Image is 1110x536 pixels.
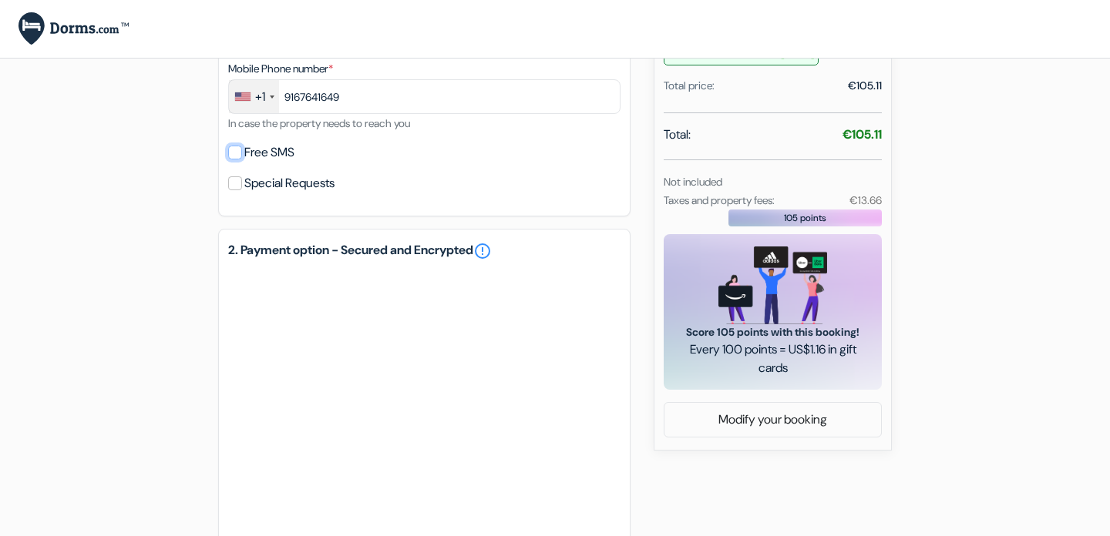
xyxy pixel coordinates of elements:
[244,142,294,163] label: Free SMS
[244,173,335,194] label: Special Requests
[664,193,775,207] small: Taxes and property fees:
[849,193,882,207] small: €13.66
[473,242,492,260] a: error_outline
[18,12,129,45] img: Dorms.com
[229,80,279,113] div: United States: +1
[682,340,863,377] span: Every 100 points = US$1.16 in gift cards
[228,61,333,77] label: Mobile Phone number
[718,246,827,324] img: gift_card_hero_new.png
[228,116,410,130] small: In case the property needs to reach you
[843,126,882,142] strong: €105.11
[664,78,715,94] div: Total price:
[228,79,621,114] input: 201-555-0123
[664,175,722,189] small: Not included
[664,405,881,434] a: Modify your booking
[848,78,882,94] div: €105.11
[255,88,265,106] div: +1
[682,324,863,340] span: Score 105 points with this booking!
[784,211,826,225] span: 105 points
[228,242,621,260] h5: 2. Payment option - Secured and Encrypted
[664,126,691,144] span: Total:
